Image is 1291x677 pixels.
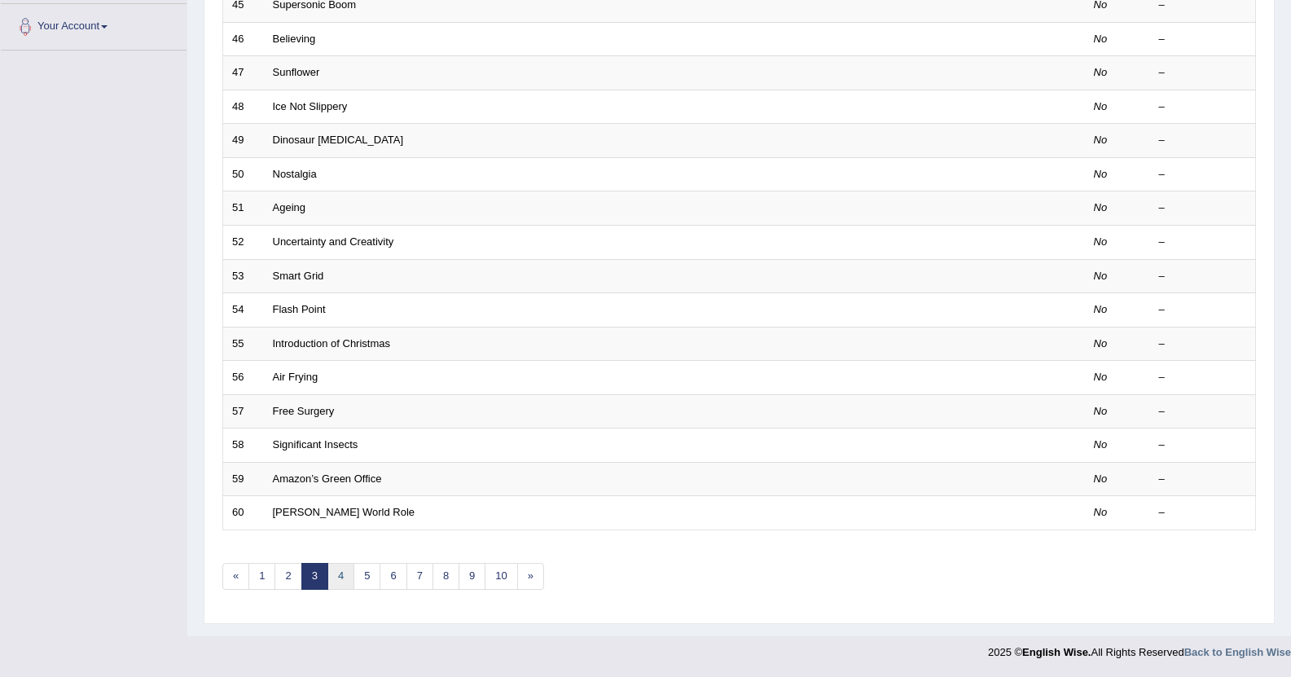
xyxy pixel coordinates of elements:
a: 2 [274,563,301,590]
a: » [517,563,544,590]
td: 51 [223,191,264,226]
div: – [1159,370,1247,385]
a: Your Account [1,4,187,45]
div: – [1159,336,1247,352]
a: Sunflower [273,66,320,78]
a: [PERSON_NAME] World Role [273,506,415,518]
em: No [1094,66,1108,78]
em: No [1094,337,1108,349]
em: No [1094,438,1108,451]
a: Free Surgery [273,405,335,417]
a: 6 [380,563,406,590]
a: Nostalgia [273,168,317,180]
a: Uncertainty and Creativity [273,235,394,248]
div: – [1159,133,1247,148]
em: No [1094,134,1108,146]
div: – [1159,65,1247,81]
a: 8 [433,563,459,590]
div: – [1159,200,1247,216]
td: 53 [223,259,264,293]
a: 1 [248,563,275,590]
div: – [1159,235,1247,250]
em: No [1094,168,1108,180]
a: 9 [459,563,485,590]
td: 54 [223,293,264,328]
div: – [1159,99,1247,115]
a: 7 [406,563,433,590]
a: « [222,563,249,590]
a: Air Frying [273,371,318,383]
em: No [1094,473,1108,485]
em: No [1094,303,1108,315]
td: 56 [223,361,264,395]
td: 50 [223,157,264,191]
td: 52 [223,225,264,259]
em: No [1094,235,1108,248]
em: No [1094,405,1108,417]
a: Dinosaur [MEDICAL_DATA] [273,134,404,146]
td: 57 [223,394,264,429]
td: 49 [223,124,264,158]
em: No [1094,270,1108,282]
em: No [1094,201,1108,213]
td: 58 [223,429,264,463]
a: 5 [353,563,380,590]
strong: English Wise. [1022,646,1091,658]
a: 3 [301,563,328,590]
td: 48 [223,90,264,124]
a: Introduction of Christmas [273,337,391,349]
td: 46 [223,22,264,56]
td: 55 [223,327,264,361]
div: – [1159,437,1247,453]
div: – [1159,472,1247,487]
a: Ageing [273,201,305,213]
a: Amazon’s Green Office [273,473,382,485]
a: 10 [485,563,517,590]
em: No [1094,33,1108,45]
div: 2025 © All Rights Reserved [988,636,1291,660]
td: 47 [223,56,264,90]
a: Back to English Wise [1184,646,1291,658]
em: No [1094,506,1108,518]
a: 4 [327,563,354,590]
div: – [1159,404,1247,420]
em: No [1094,371,1108,383]
a: Significant Insects [273,438,358,451]
a: Believing [273,33,316,45]
div: – [1159,269,1247,284]
div: – [1159,167,1247,182]
td: 60 [223,496,264,530]
div: – [1159,505,1247,521]
div: – [1159,32,1247,47]
td: 59 [223,462,264,496]
div: – [1159,302,1247,318]
a: Flash Point [273,303,326,315]
a: Ice Not Slippery [273,100,348,112]
em: No [1094,100,1108,112]
a: Smart Grid [273,270,324,282]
